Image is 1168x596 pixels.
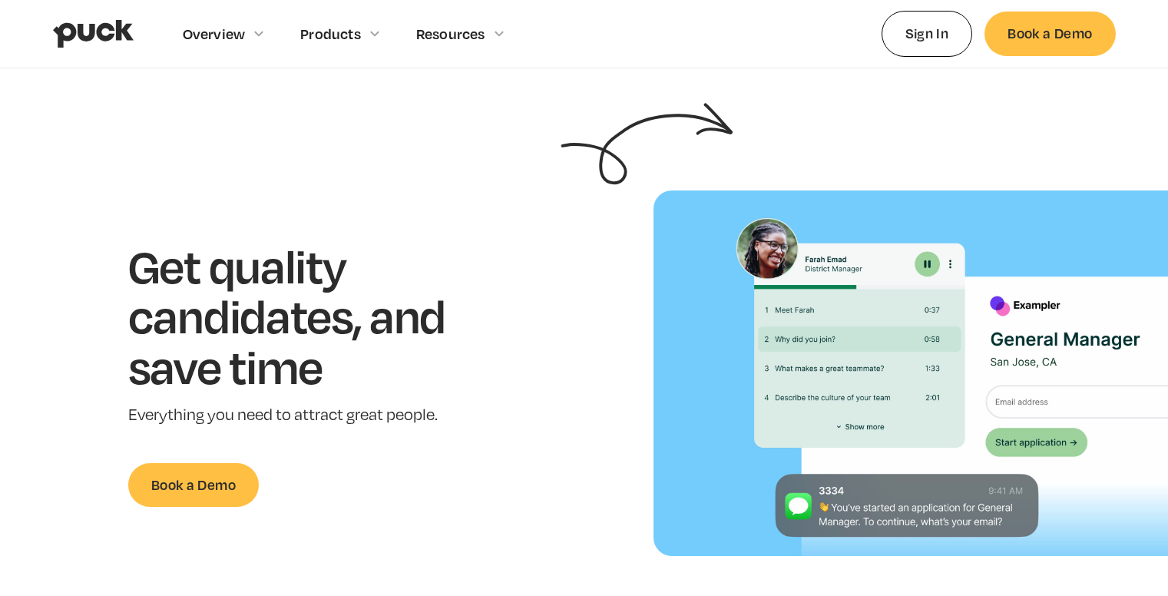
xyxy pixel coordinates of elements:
[984,12,1115,55] a: Book a Demo
[416,25,485,42] div: Resources
[128,404,493,426] p: Everything you need to attract great people.
[183,25,246,42] div: Overview
[300,25,361,42] div: Products
[882,11,973,56] a: Sign In
[128,240,493,392] h1: Get quality candidates, and save time
[128,463,259,507] a: Book a Demo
